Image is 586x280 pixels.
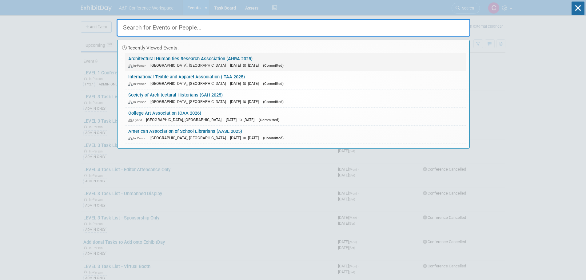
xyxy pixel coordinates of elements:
[259,118,279,122] span: (Committed)
[128,118,145,122] span: Hybrid
[125,108,466,125] a: College Art Association (CAA 2026) Hybrid [GEOGRAPHIC_DATA], [GEOGRAPHIC_DATA] [DATE] to [DATE] (...
[128,64,149,68] span: In-Person
[263,81,284,86] span: (Committed)
[230,99,262,104] span: [DATE] to [DATE]
[125,53,466,71] a: Architectural Humanities Research Association (AHRA 2025) In-Person [GEOGRAPHIC_DATA], [GEOGRAPHI...
[150,81,229,86] span: [GEOGRAPHIC_DATA], [GEOGRAPHIC_DATA]
[263,100,284,104] span: (Committed)
[230,81,262,86] span: [DATE] to [DATE]
[125,71,466,89] a: International Textile and Apparel Association (ITAA 2025) In-Person [GEOGRAPHIC_DATA], [GEOGRAPHI...
[128,100,149,104] span: In-Person
[263,63,284,68] span: (Committed)
[128,136,149,140] span: In-Person
[125,126,466,144] a: American Association of School Librarians (AASL 2025) In-Person [GEOGRAPHIC_DATA], [GEOGRAPHIC_DA...
[226,117,257,122] span: [DATE] to [DATE]
[121,40,466,53] div: Recently Viewed Events:
[117,19,470,37] input: Search for Events or People...
[263,136,284,140] span: (Committed)
[128,82,149,86] span: In-Person
[150,99,229,104] span: [GEOGRAPHIC_DATA], [GEOGRAPHIC_DATA]
[230,63,262,68] span: [DATE] to [DATE]
[150,63,229,68] span: [GEOGRAPHIC_DATA], [GEOGRAPHIC_DATA]
[125,89,466,107] a: Society of Architectural Historians (SAH 2025) In-Person [GEOGRAPHIC_DATA], [GEOGRAPHIC_DATA] [DA...
[230,136,262,140] span: [DATE] to [DATE]
[146,117,225,122] span: [GEOGRAPHIC_DATA], [GEOGRAPHIC_DATA]
[150,136,229,140] span: [GEOGRAPHIC_DATA], [GEOGRAPHIC_DATA]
